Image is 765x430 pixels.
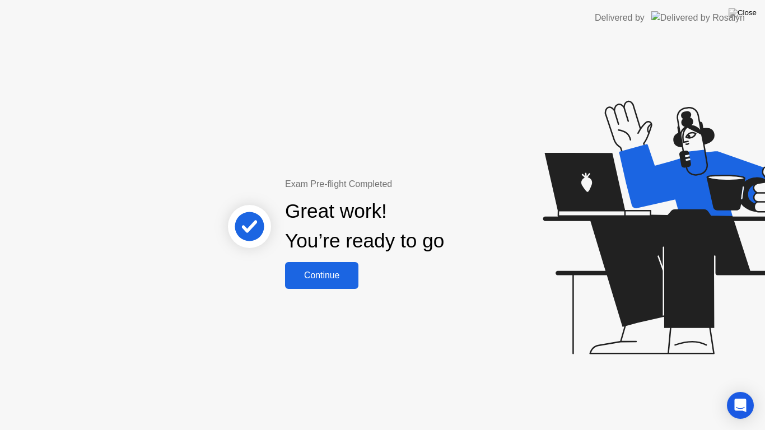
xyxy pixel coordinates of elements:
[285,197,444,256] div: Great work! You’re ready to go
[595,11,645,25] div: Delivered by
[727,392,754,419] div: Open Intercom Messenger
[285,262,358,289] button: Continue
[651,11,745,24] img: Delivered by Rosalyn
[285,177,516,191] div: Exam Pre-flight Completed
[729,8,757,17] img: Close
[288,270,355,281] div: Continue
